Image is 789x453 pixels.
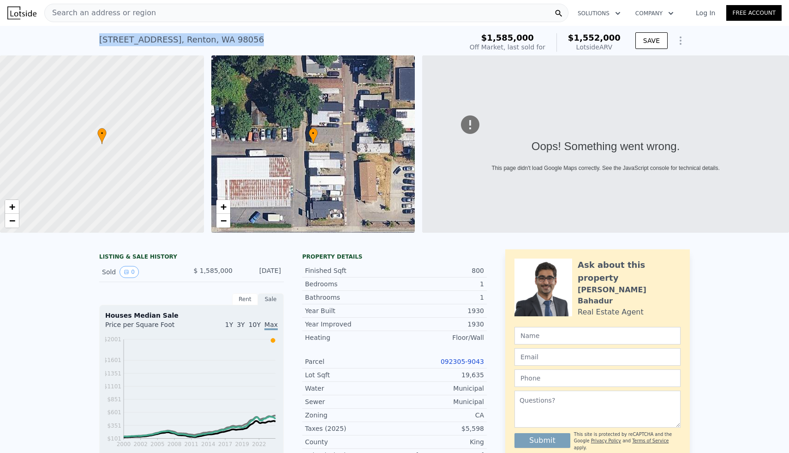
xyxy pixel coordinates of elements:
input: Name [514,327,681,344]
a: Zoom in [216,200,230,214]
div: Finished Sqft [305,266,394,275]
div: [STREET_ADDRESS] , Renton , WA 98056 [99,33,264,46]
tspan: 2017 [218,441,233,447]
tspan: 2011 [184,441,198,447]
tspan: 2008 [167,441,182,447]
div: Year Built [305,306,394,315]
tspan: $1101 [104,383,121,390]
span: 1Y [225,321,233,328]
div: • [97,128,107,144]
button: Show Options [671,31,690,50]
tspan: $2001 [104,336,121,343]
a: 092305-9043 [441,358,484,365]
div: Ask about this property [578,259,681,284]
button: Submit [514,433,570,448]
div: County [305,437,394,447]
button: Company [628,5,681,22]
div: Houses Median Sale [105,311,278,320]
span: − [220,215,226,226]
div: [PERSON_NAME] Bahadur [578,284,681,307]
span: • [97,129,107,138]
div: Sold [102,266,184,278]
tspan: $1601 [104,357,121,363]
a: Zoom in [5,200,19,214]
img: Lotside [7,6,36,19]
div: Property details [302,253,487,260]
div: 1 [394,293,484,302]
button: View historical data [120,266,139,278]
tspan: 2022 [252,441,266,447]
tspan: 2005 [150,441,165,447]
div: Water [305,384,394,393]
input: Email [514,348,681,366]
div: Oops! Something went wrong. [461,138,750,155]
div: CA [394,411,484,420]
div: Price per Square Foot [105,320,191,335]
span: • [309,129,318,138]
a: Free Account [726,5,782,21]
div: Municipal [394,397,484,406]
a: Terms of Service [632,438,669,443]
div: 1930 [394,320,484,329]
span: + [9,201,15,212]
a: Zoom out [216,214,230,228]
tspan: $101 [107,435,121,442]
div: Off Market, last sold for [470,42,545,52]
div: Sewer [305,397,394,406]
div: Real Estate Agent [578,307,644,318]
div: Rent [232,293,258,305]
div: King [394,437,484,447]
button: SAVE [635,32,668,49]
tspan: 2019 [235,441,249,447]
tspan: 2014 [201,441,215,447]
div: 1 [394,279,484,289]
div: LISTING & SALE HISTORY [99,253,284,262]
div: This page didn't load Google Maps correctly. See the JavaScript console for technical details. [461,164,750,172]
tspan: $851 [107,396,121,403]
div: Lot Sqft [305,370,394,380]
div: Municipal [394,384,484,393]
div: Bathrooms [305,293,394,302]
div: • [309,128,318,144]
tspan: $351 [107,423,121,429]
tspan: $601 [107,409,121,416]
div: Taxes (2025) [305,424,394,433]
div: Lotside ARV [568,42,621,52]
div: Bedrooms [305,279,394,289]
span: 3Y [237,321,245,328]
input: Phone [514,369,681,387]
tspan: 2000 [117,441,131,447]
span: 10Y [249,321,261,328]
div: [DATE] [240,266,281,278]
div: 1930 [394,306,484,315]
div: This site is protected by reCAPTCHA and the Google and apply. [574,431,681,451]
div: Sale [258,293,284,305]
a: Privacy Policy [591,438,621,443]
div: Heating [305,333,394,342]
button: Solutions [570,5,628,22]
div: Parcel [305,357,394,366]
div: $5,598 [394,424,484,433]
tspan: $1351 [104,370,121,377]
a: Zoom out [5,214,19,228]
span: Search an address or region [45,7,156,18]
div: Floor/Wall [394,333,484,342]
span: $ 1,585,000 [193,267,233,274]
span: + [220,201,226,212]
div: Year Improved [305,320,394,329]
div: 19,635 [394,370,484,380]
span: Max [264,321,278,330]
span: − [9,215,15,226]
div: 800 [394,266,484,275]
span: $1,585,000 [481,33,534,42]
a: Log In [685,8,726,18]
tspan: 2002 [133,441,148,447]
div: Zoning [305,411,394,420]
span: $1,552,000 [568,33,621,42]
